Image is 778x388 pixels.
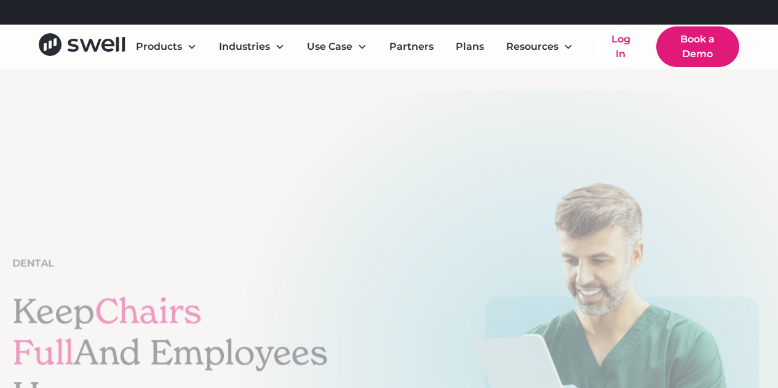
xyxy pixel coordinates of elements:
[136,39,182,54] div: Products
[379,34,443,59] a: Partners
[656,26,739,67] a: Book a Demo
[297,34,377,59] div: Use Case
[39,33,125,60] a: home
[219,39,270,54] div: Industries
[307,39,352,54] div: Use Case
[446,34,494,59] a: Plans
[595,27,646,66] a: Log In
[12,256,54,271] div: Dental
[506,39,558,54] div: Resources
[12,290,202,374] span: Chairs Full
[496,34,583,59] div: Resources
[126,34,207,59] div: Products
[209,34,295,59] div: Industries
